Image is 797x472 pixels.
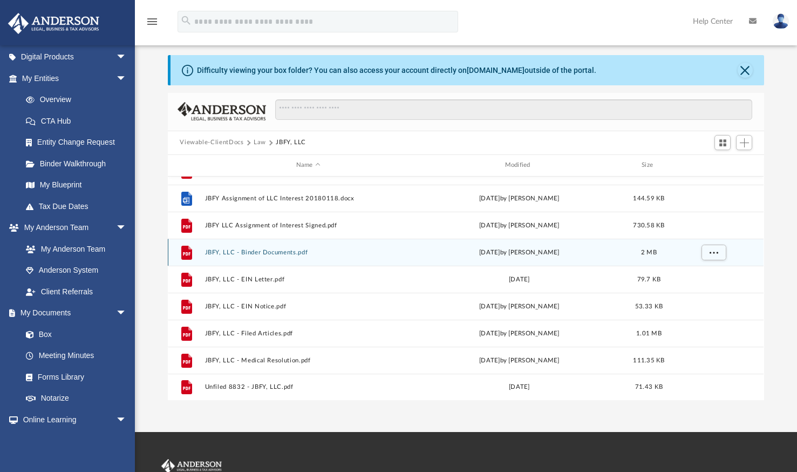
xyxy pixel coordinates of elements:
[15,388,138,409] a: Notarize
[205,249,412,256] button: JBFY, LLC - Binder Documents.pdf
[701,244,726,260] button: More options
[676,160,751,170] div: id
[15,366,132,388] a: Forms Library
[116,217,138,239] span: arrow_drop_down
[197,65,596,76] div: Difficulty viewing your box folder? You can also access your account directly on outside of the p...
[254,138,266,147] button: Law
[15,195,143,217] a: Tax Due Dates
[15,430,138,452] a: Courses
[15,110,143,132] a: CTA Hub
[15,323,132,345] a: Box
[467,66,524,75] a: [DOMAIN_NAME]
[15,174,138,196] a: My Blueprint
[276,138,306,147] button: JBFY, LLC
[275,99,752,120] input: Search files and folders
[8,409,138,430] a: Online Learningarrow_drop_down
[5,13,103,34] img: Anderson Advisors Platinum Portal
[116,302,138,325] span: arrow_drop_down
[636,330,662,336] span: 1.01 MB
[180,138,243,147] button: Viewable-ClientDocs
[416,247,623,257] div: [DATE] by [PERSON_NAME]
[8,217,138,239] a: My Anderson Teamarrow_drop_down
[205,160,411,170] div: Name
[8,68,143,89] a: My Entitiesarrow_drop_down
[714,135,731,150] button: Switch to Grid View
[15,153,143,174] a: Binder Walkthrough
[637,276,661,282] span: 79.7 KB
[15,281,138,302] a: Client Referrals
[416,355,623,365] div: [DATE] by [PERSON_NAME]
[146,21,159,28] a: menu
[416,274,623,284] div: [DATE]
[8,46,143,68] a: Digital Productsarrow_drop_down
[416,382,623,392] div: [DATE]
[205,276,412,283] button: JBFY, LLC - EIN Letter.pdf
[633,357,665,363] span: 111.35 KB
[205,303,412,310] button: JBFY, LLC - EIN Notice.pdf
[116,68,138,90] span: arrow_drop_down
[773,14,789,29] img: User Pic
[205,357,412,364] button: JBFY, LLC - Medical Resolution.pdf
[416,220,623,230] div: [DATE] by [PERSON_NAME]
[635,384,663,390] span: 71.43 KB
[736,135,752,150] button: Add
[416,328,623,338] div: [DATE] by [PERSON_NAME]
[628,160,671,170] div: Size
[116,46,138,69] span: arrow_drop_down
[416,301,623,311] div: [DATE] by [PERSON_NAME]
[205,330,412,337] button: JBFY, LLC - Filed Articles.pdf
[168,177,764,401] div: grid
[205,222,412,229] button: JBFY LLC Assignment of Interest Signed.pdf
[180,15,192,26] i: search
[15,89,143,111] a: Overview
[15,238,132,260] a: My Anderson Team
[15,260,138,281] a: Anderson System
[416,193,623,203] div: [DATE] by [PERSON_NAME]
[8,302,138,324] a: My Documentsarrow_drop_down
[205,195,412,202] button: JBFY Assignment of LLC Interest 20180118.docx
[416,160,623,170] div: Modified
[173,160,200,170] div: id
[146,15,159,28] i: menu
[116,409,138,431] span: arrow_drop_down
[738,63,753,78] button: Close
[641,249,657,255] span: 2 MB
[635,303,663,309] span: 53.33 KB
[15,132,143,153] a: Entity Change Request
[633,195,665,201] span: 144.59 KB
[205,383,412,390] button: Unfiled 8832 - JBFY, LLC.pdf
[15,345,138,367] a: Meeting Minutes
[633,222,665,228] span: 730.58 KB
